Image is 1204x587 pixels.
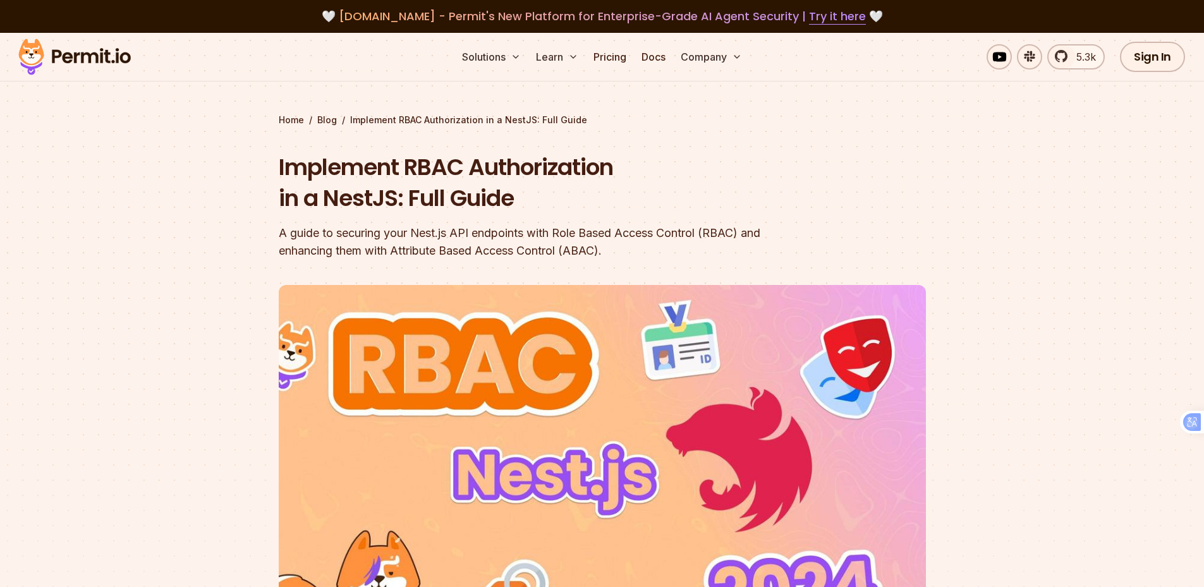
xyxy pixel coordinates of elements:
[279,114,926,126] div: / /
[809,8,866,25] a: Try it here
[1120,42,1185,72] a: Sign In
[279,152,764,214] h1: Implement RBAC Authorization in a NestJS: Full Guide
[339,8,866,24] span: [DOMAIN_NAME] - Permit's New Platform for Enterprise-Grade AI Agent Security |
[588,44,631,70] a: Pricing
[1069,49,1096,64] span: 5.3k
[531,44,583,70] button: Learn
[279,224,764,260] div: A guide to securing your Nest.js API endpoints with Role Based Access Control (RBAC) and enhancin...
[457,44,526,70] button: Solutions
[13,35,137,78] img: Permit logo
[279,114,304,126] a: Home
[317,114,337,126] a: Blog
[30,8,1174,25] div: 🤍 🤍
[1047,44,1105,70] a: 5.3k
[676,44,747,70] button: Company
[636,44,671,70] a: Docs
